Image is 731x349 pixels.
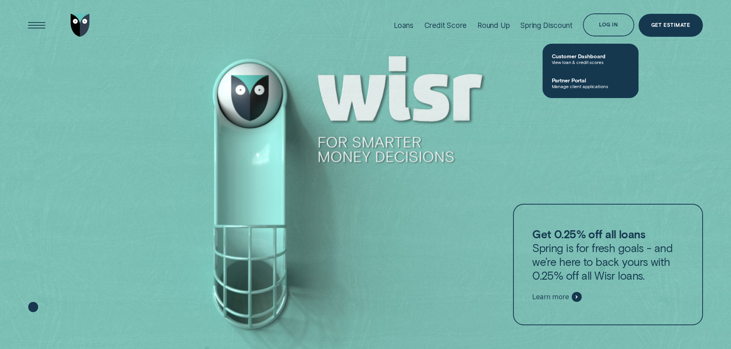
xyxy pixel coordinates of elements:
[532,293,569,301] span: Learn more
[532,227,645,241] strong: Get 0.25% off all loans
[552,53,629,59] span: Customer Dashboard
[532,227,683,282] p: Spring is for fresh goals - and we’re here to back yours with 0.25% off all Wisr loans.
[552,77,629,84] span: Partner Portal
[477,21,510,30] div: Round Up
[552,84,629,89] span: Manage client applications
[424,21,467,30] div: Credit Score
[543,71,639,95] a: Partner PortalManage client applications
[520,21,572,30] div: Spring Discount
[25,14,48,37] button: Open Menu
[513,204,703,326] a: Get 0.25% off all loansSpring is for fresh goals - and we’re here to back yours with 0.25% off al...
[543,47,639,71] a: Customer DashboardView loan & credit scores
[639,14,703,37] a: Get Estimate
[394,21,414,30] div: Loans
[71,14,90,37] img: Wisr
[552,59,629,65] span: View loan & credit scores
[583,13,634,36] button: Log in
